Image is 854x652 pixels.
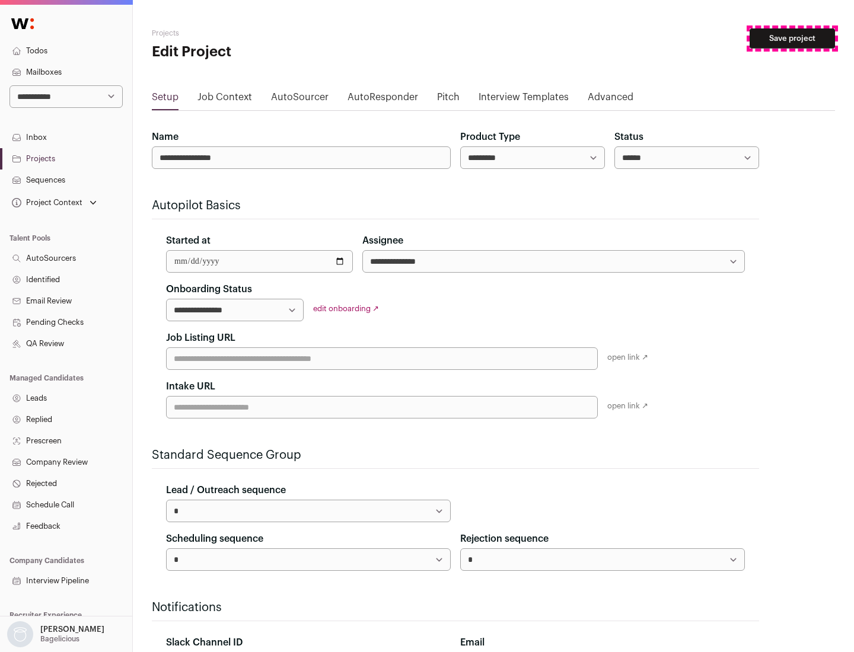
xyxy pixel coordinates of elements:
[166,483,286,497] label: Lead / Outreach sequence
[152,130,179,144] label: Name
[348,90,418,109] a: AutoResponder
[166,532,263,546] label: Scheduling sequence
[614,130,643,144] label: Status
[152,28,380,38] h2: Projects
[437,90,460,109] a: Pitch
[152,197,759,214] h2: Autopilot Basics
[5,12,40,36] img: Wellfound
[750,28,835,49] button: Save project
[5,621,107,647] button: Open dropdown
[460,635,745,650] div: Email
[40,634,79,644] p: Bagelicious
[166,282,252,296] label: Onboarding Status
[152,447,759,464] h2: Standard Sequence Group
[362,234,403,248] label: Assignee
[460,130,520,144] label: Product Type
[313,305,379,312] a: edit onboarding ↗
[152,43,380,62] h1: Edit Project
[166,234,211,248] label: Started at
[9,194,99,211] button: Open dropdown
[166,331,235,345] label: Job Listing URL
[7,621,33,647] img: nopic.png
[588,90,633,109] a: Advanced
[9,198,82,207] div: Project Context
[460,532,549,546] label: Rejection sequence
[479,90,569,109] a: Interview Templates
[40,625,104,634] p: [PERSON_NAME]
[197,90,252,109] a: Job Context
[152,90,179,109] a: Setup
[152,599,759,616] h2: Notifications
[166,379,215,394] label: Intake URL
[271,90,329,109] a: AutoSourcer
[166,635,243,650] label: Slack Channel ID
